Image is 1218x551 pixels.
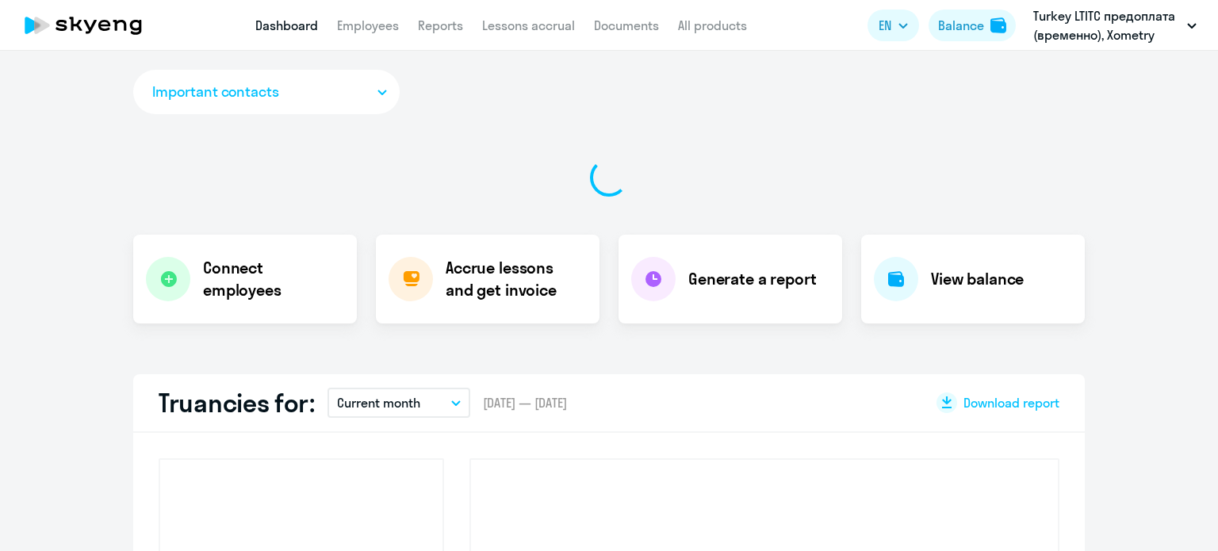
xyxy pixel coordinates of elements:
[931,268,1024,290] h4: View balance
[133,70,400,114] button: Important contacts
[1033,6,1181,44] p: Turkey LTITC предоплата (временно), Xometry Europe GmbH
[1025,6,1205,44] button: Turkey LTITC предоплата (временно), Xometry Europe GmbH
[929,10,1016,41] button: Balancebalance
[159,387,315,419] h2: Truancies for:
[483,394,567,411] span: [DATE] — [DATE]
[337,17,399,33] a: Employees
[688,268,816,290] h4: Generate a report
[203,257,344,301] h4: Connect employees
[879,16,891,35] span: EN
[678,17,747,33] a: All products
[152,82,279,102] span: Important contacts
[868,10,919,41] button: EN
[337,393,420,412] p: Current month
[990,17,1006,33] img: balance
[482,17,575,33] a: Lessons accrual
[963,394,1059,411] span: Download report
[418,17,463,33] a: Reports
[327,388,470,418] button: Current month
[446,257,584,301] h4: Accrue lessons and get invoice
[255,17,318,33] a: Dashboard
[594,17,659,33] a: Documents
[938,16,984,35] div: Balance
